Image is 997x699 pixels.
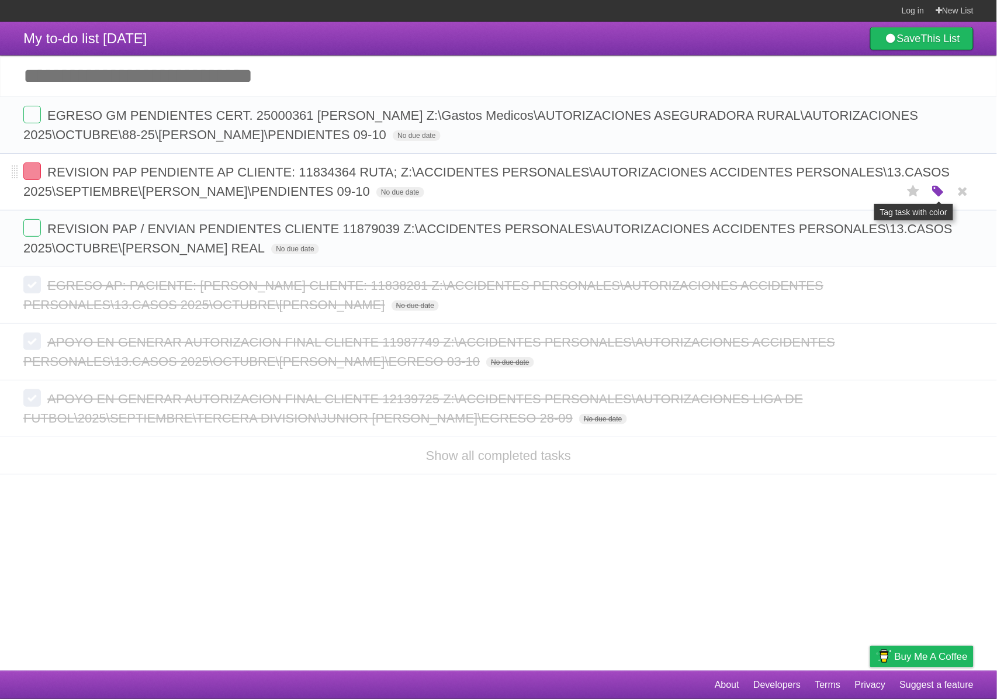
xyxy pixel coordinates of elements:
a: Terms [815,674,841,696]
label: Done [23,333,41,350]
span: No due date [486,357,534,368]
a: About [715,674,739,696]
span: No due date [271,244,319,254]
a: Suggest a feature [900,674,974,696]
label: Done [23,106,41,123]
span: My to-do list [DATE] [23,30,147,46]
span: EGRESO AP: PACIENTE: [PERSON_NAME] CLIENTE: 11838281 Z:\ACCIDENTES PERSONALES\AUTORIZACIONES ACCI... [23,278,823,312]
span: APOYO EN GENERAR AUTORIZACION FINAL CLIENTE 12139725 Z:\ACCIDENTES PERSONALES\AUTORIZACIONES LIGA... [23,392,803,425]
a: Privacy [855,674,885,696]
span: EGRESO GM PENDIENTES CERT. 25000361 [PERSON_NAME] Z:\Gastos Medicos\AUTORIZACIONES ASEGURADORA RU... [23,108,918,142]
span: No due date [579,414,626,424]
a: Buy me a coffee [870,646,974,667]
label: Done [23,389,41,407]
span: No due date [392,300,439,311]
span: REVISION PAP PENDIENTE AP CLIENTE: 11834364 RUTA; Z:\ACCIDENTES PERSONALES\AUTORIZACIONES ACCIDEN... [23,165,950,199]
span: No due date [393,130,440,141]
label: Star task [902,182,925,201]
a: Developers [753,674,801,696]
b: This List [921,33,960,44]
a: Show all completed tasks [426,448,571,463]
label: Done [23,162,41,180]
span: REVISION PAP / ENVIAN PENDIENTES CLIENTE 11879039 Z:\ACCIDENTES PERSONALES\AUTORIZACIONES ACCIDEN... [23,222,953,255]
label: Done [23,219,41,237]
label: Done [23,276,41,293]
span: Buy me a coffee [895,646,968,667]
img: Buy me a coffee [876,646,892,666]
span: No due date [376,187,424,198]
a: SaveThis List [870,27,974,50]
span: APOYO EN GENERAR AUTORIZACION FINAL CLIENTE 11987749 Z:\ACCIDENTES PERSONALES\AUTORIZACIONES ACCI... [23,335,835,369]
